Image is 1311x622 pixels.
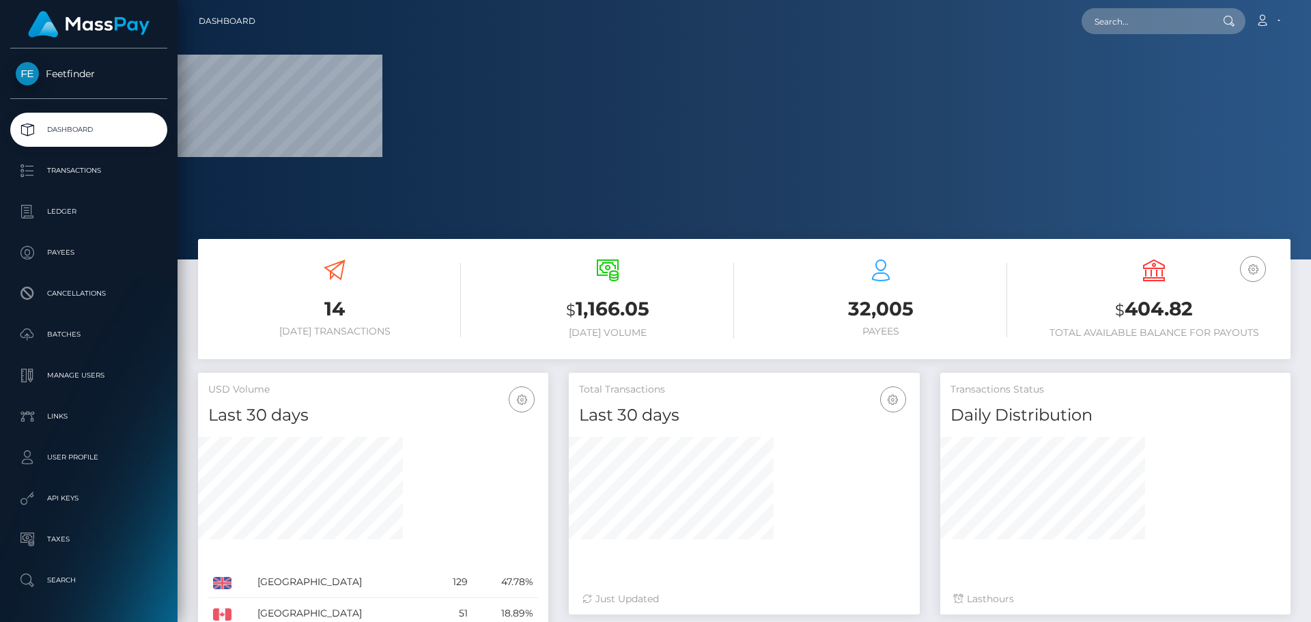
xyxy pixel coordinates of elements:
p: Cancellations [16,283,162,304]
p: Manage Users [16,365,162,386]
span: Feetfinder [10,68,167,80]
h4: Last 30 days [208,404,538,427]
div: Last hours [954,592,1277,606]
h6: Total Available Balance for Payouts [1028,327,1280,339]
h6: Payees [755,326,1007,337]
td: [GEOGRAPHIC_DATA] [253,567,434,598]
small: $ [1115,300,1125,320]
p: Taxes [16,529,162,550]
h3: 14 [208,296,461,322]
p: Search [16,570,162,591]
a: Search [10,563,167,597]
td: 129 [434,567,473,598]
p: Ledger [16,201,162,222]
p: User Profile [16,447,162,468]
h5: USD Volume [208,383,538,397]
img: Feetfinder [16,62,39,85]
img: MassPay Logo [28,11,150,38]
img: CA.png [213,608,231,621]
h5: Total Transactions [579,383,909,397]
p: API Keys [16,488,162,509]
a: Links [10,399,167,434]
small: $ [566,300,576,320]
h3: 404.82 [1028,296,1280,324]
a: User Profile [10,440,167,475]
a: Dashboard [10,113,167,147]
a: Transactions [10,154,167,188]
h4: Last 30 days [579,404,909,427]
a: Taxes [10,522,167,556]
input: Search... [1082,8,1210,34]
a: Dashboard [199,7,255,36]
a: Ledger [10,195,167,229]
img: GB.png [213,577,231,589]
p: Batches [16,324,162,345]
a: Payees [10,236,167,270]
a: Cancellations [10,277,167,311]
div: Just Updated [582,592,905,606]
p: Dashboard [16,119,162,140]
p: Links [16,406,162,427]
a: Manage Users [10,358,167,393]
p: Payees [16,242,162,263]
h5: Transactions Status [950,383,1280,397]
h6: [DATE] Volume [481,327,734,339]
h3: 32,005 [755,296,1007,322]
a: Batches [10,317,167,352]
h4: Daily Distribution [950,404,1280,427]
td: 47.78% [473,567,539,598]
h6: [DATE] Transactions [208,326,461,337]
h3: 1,166.05 [481,296,734,324]
a: API Keys [10,481,167,515]
p: Transactions [16,160,162,181]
